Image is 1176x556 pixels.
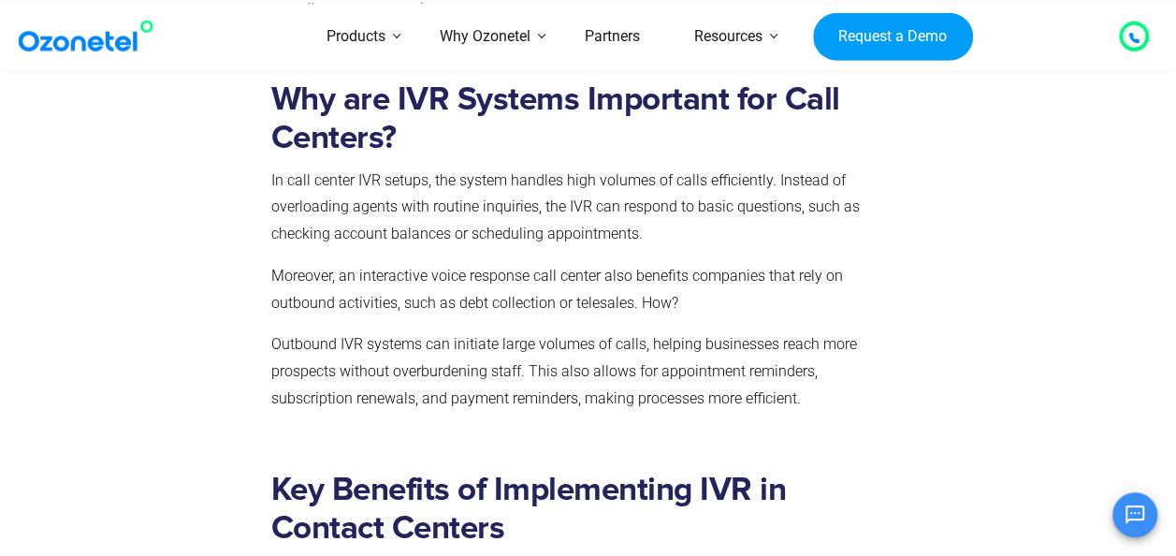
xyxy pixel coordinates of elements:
[271,335,857,407] span: Outbound IVR systems can initiate large volumes of calls, helping businesses reach more prospects...
[271,267,843,312] span: Moreover, an interactive voice response call center also benefits companies that rely on outbound...
[271,171,860,243] span: In call center IVR setups, the system handles high volumes of calls efficiently. Instead of overl...
[667,4,790,70] a: Resources
[1112,492,1157,537] button: Open chat
[558,4,667,70] a: Partners
[413,4,558,70] a: Why Ozonetel
[813,12,973,61] a: Request a Demo
[271,83,840,154] strong: Why are IVR Systems Important for Call Centers?
[271,473,787,544] strong: Key Benefits of Implementing IVR in Contact Centers
[299,4,413,70] a: Products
